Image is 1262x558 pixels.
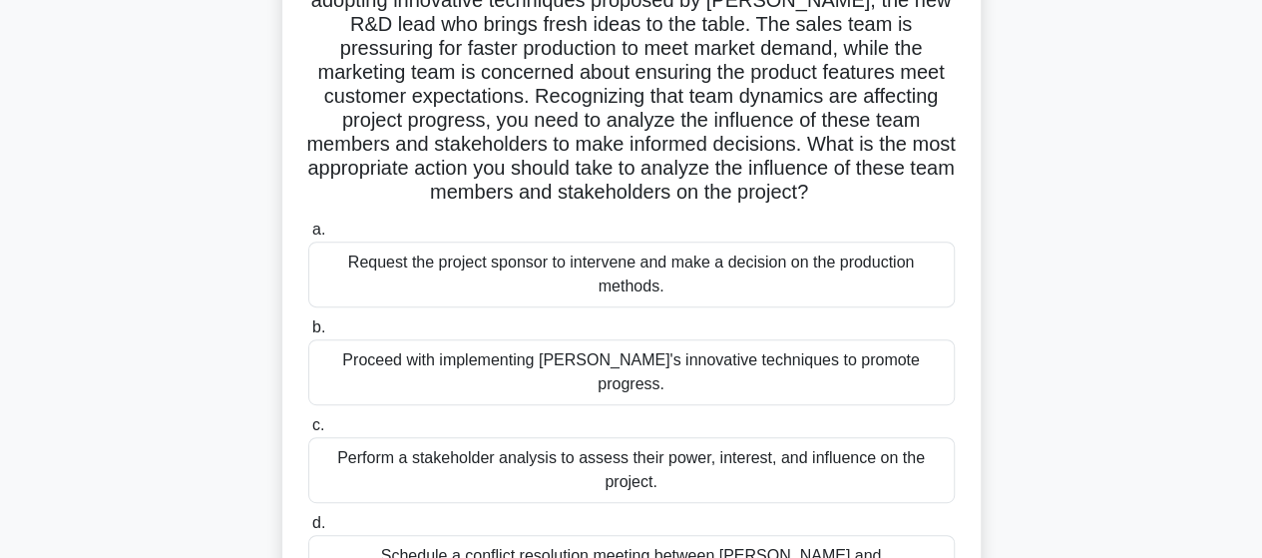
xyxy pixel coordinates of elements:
[312,514,325,531] span: d.
[312,318,325,335] span: b.
[308,437,955,503] div: Perform a stakeholder analysis to assess their power, interest, and influence on the project.
[312,416,324,433] span: c.
[308,339,955,405] div: Proceed with implementing [PERSON_NAME]'s innovative techniques to promote progress.
[312,221,325,238] span: a.
[308,242,955,307] div: Request the project sponsor to intervene and make a decision on the production methods.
